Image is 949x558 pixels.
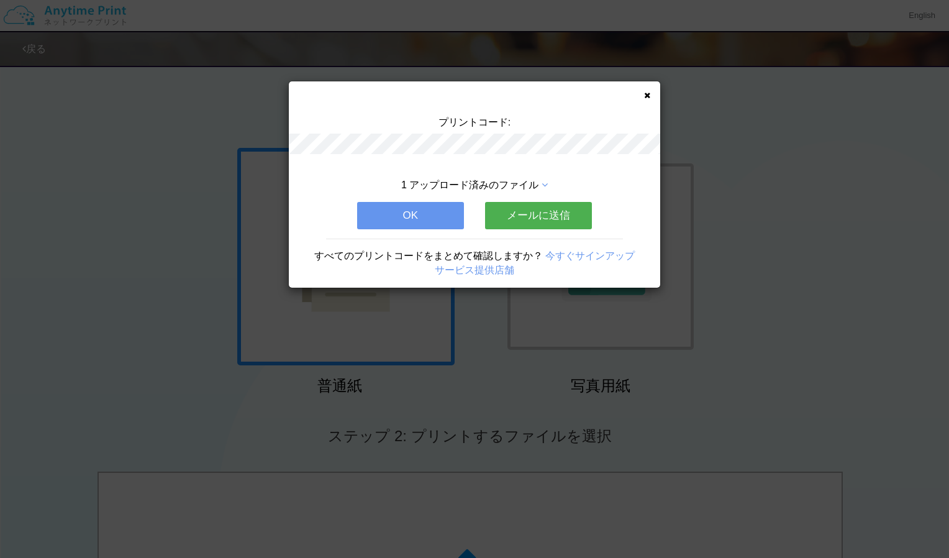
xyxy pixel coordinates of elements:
[485,202,592,229] button: メールに送信
[435,265,514,275] a: サービス提供店舗
[357,202,464,229] button: OK
[314,250,543,261] span: すべてのプリントコードをまとめて確認しますか？
[545,250,635,261] a: 今すぐサインアップ
[438,117,511,127] span: プリントコード:
[401,180,538,190] span: 1 アップロード済みのファイル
